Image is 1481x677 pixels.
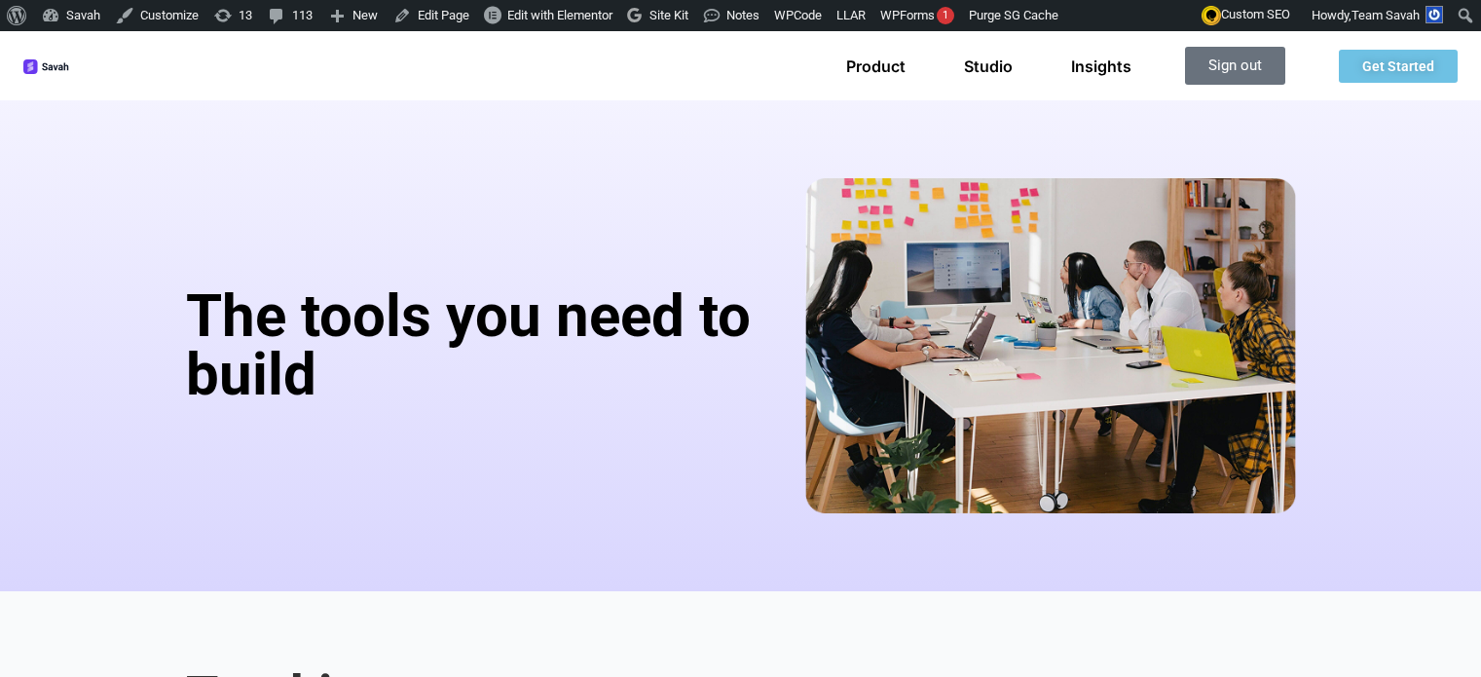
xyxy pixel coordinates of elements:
a: Get Started [1339,50,1458,83]
a: Insights [1071,56,1131,76]
span: Sign out [1208,58,1262,73]
span: Get Started [1362,59,1434,73]
span: Edit with Elementor [507,8,612,22]
span: Site Kit [649,8,688,22]
nav: Menu [846,56,1131,76]
span: Team Savah [1351,8,1420,22]
img: Logo (2) [23,59,70,74]
h1: The tools you need to build [186,287,786,404]
a: Sign out [1185,47,1285,85]
div: 1 [937,7,954,24]
a: Product [846,56,906,76]
a: Studio [964,56,1013,76]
